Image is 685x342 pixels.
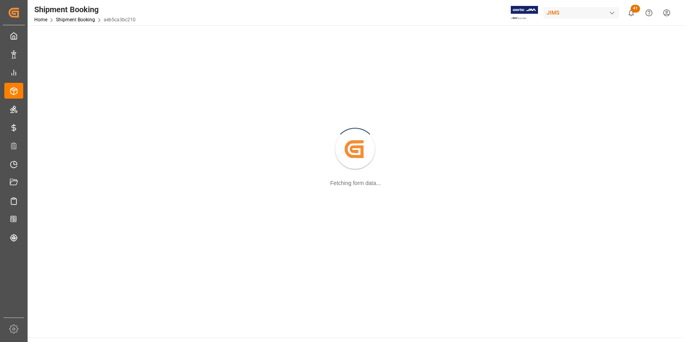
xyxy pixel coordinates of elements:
[34,17,47,22] a: Home
[631,5,640,13] span: 41
[544,5,622,20] button: JIMS
[622,4,640,22] button: show 41 new notifications
[56,17,95,22] a: Shipment Booking
[511,6,538,20] img: Exertis%20JAM%20-%20Email%20Logo.jpg_1722504956.jpg
[544,7,619,19] div: JIMS
[330,179,381,187] div: Fetching form data...
[34,4,136,15] div: Shipment Booking
[640,4,658,22] button: Help Center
